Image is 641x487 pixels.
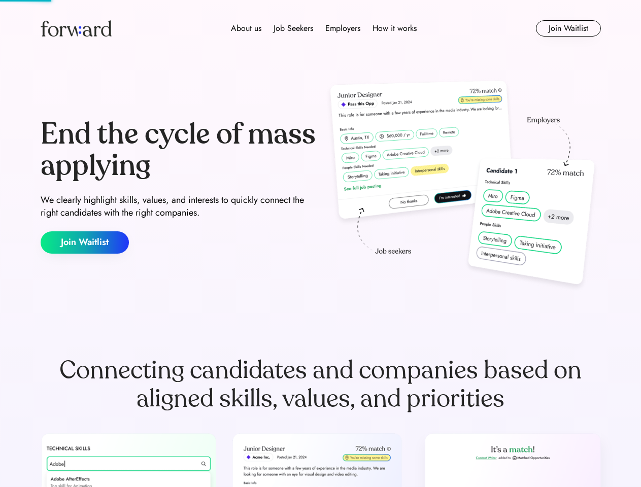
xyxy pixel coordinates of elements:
img: hero-image.png [325,77,601,295]
div: How it works [373,22,417,34]
img: Forward logo [41,20,112,37]
button: Join Waitlist [41,231,129,254]
div: About us [231,22,261,34]
div: Connecting candidates and companies based on aligned skills, values, and priorities [41,356,601,413]
div: Job Seekers [274,22,313,34]
button: Join Waitlist [536,20,601,37]
div: Employers [325,22,360,34]
div: End the cycle of mass applying [41,119,317,181]
div: We clearly highlight skills, values, and interests to quickly connect the right candidates with t... [41,194,317,219]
